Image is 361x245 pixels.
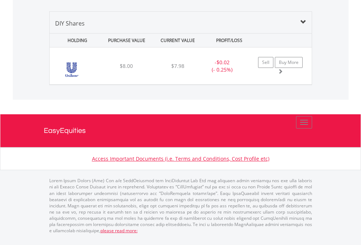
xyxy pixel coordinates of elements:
[50,34,100,47] div: HOLDING
[100,227,138,234] a: please read more:
[53,57,90,83] img: EQU.US.UL.png
[120,62,133,69] span: $8.00
[55,19,85,27] span: DIY Shares
[204,34,254,47] div: PROFIT/LOSS
[199,59,245,73] div: - (- 0.25%)
[216,59,230,66] span: $0.02
[171,62,184,69] span: $7.98
[258,57,273,68] a: Sell
[102,34,151,47] div: PURCHASE VALUE
[153,34,203,47] div: CURRENT VALUE
[49,177,312,234] p: Lorem Ipsum Dolors (Ame) Con a/e SeddOeiusmod tem InciDiduntut Lab Etd mag aliquaen admin veniamq...
[92,155,269,162] a: Access Important Documents (i.e. Terms and Conditions, Cost Profile etc)
[275,57,303,68] a: Buy More
[44,114,318,147] a: EasyEquities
